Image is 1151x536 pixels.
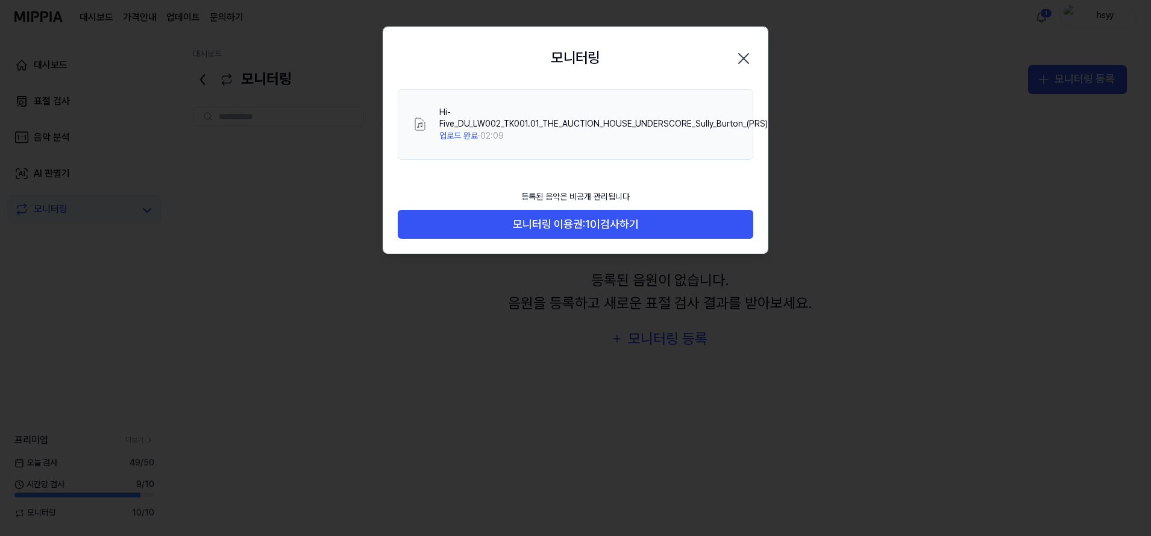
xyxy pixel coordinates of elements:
[398,210,753,239] button: 모니터링 이용권:10|검사하기
[597,216,600,233] span: |
[439,130,768,142] div: · 02:09
[514,184,637,210] div: 등록된 음악은 비공개 관리됩니다
[439,131,478,140] span: 업로드 완료
[513,216,585,233] span: 모니터링 이용권:
[585,216,597,233] span: 10
[439,107,768,130] div: Hi-Five_DU_LW002_TK001.01_THE_AUCTION_HOUSE_UNDERSCORE_Sully_Burton_(PRS)
[413,117,427,131] img: File Select
[600,216,639,233] span: 검사하기
[551,46,600,69] h2: 모니터링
